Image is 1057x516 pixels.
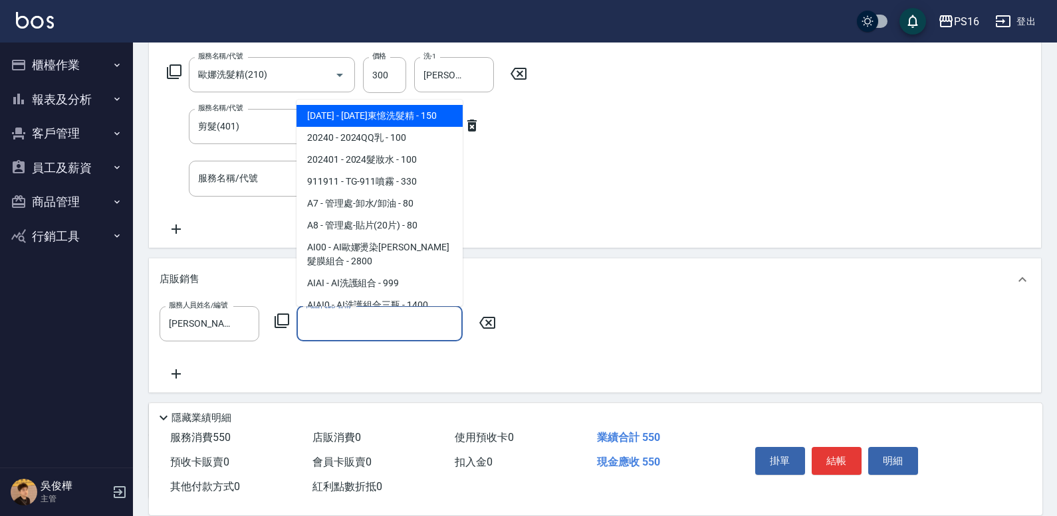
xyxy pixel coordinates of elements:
[172,411,231,425] p: 隱藏業績明細
[455,456,493,468] span: 扣入金 0
[170,431,231,444] span: 服務消費 550
[329,64,350,86] button: Open
[296,236,463,272] span: AI00 - AI歐娜燙染[PERSON_NAME]髮膜組合 - 2800
[597,431,660,444] span: 業績合計 550
[899,8,926,35] button: save
[296,294,463,316] span: AIAI0 - AI洗護組合三瓶 - 1400
[5,48,128,82] button: 櫃檯作業
[169,300,227,310] label: 服務人員姓名/編號
[812,447,862,475] button: 結帳
[597,456,660,468] span: 現金應收 550
[312,431,361,444] span: 店販消費 0
[149,403,1041,435] div: 預收卡販賣
[198,103,243,113] label: 服務名稱/代號
[11,479,37,505] img: Person
[149,258,1041,301] div: 店販銷售
[170,480,240,493] span: 其他付款方式 0
[990,9,1041,34] button: 登出
[296,215,463,236] span: A8 - 管理處-貼片(20片) - 80
[755,447,805,475] button: 掛單
[423,51,436,61] label: 洗-1
[296,105,463,127] span: [DATE] - [DATE]東憶洗髮精 - 150
[198,51,243,61] label: 服務名稱/代號
[455,431,514,444] span: 使用預收卡 0
[41,493,108,505] p: 主管
[868,447,918,475] button: 明細
[933,8,985,35] button: PS16
[16,12,54,29] img: Logo
[954,13,979,30] div: PS16
[296,127,463,149] span: 20240 - 2024QQ乳 - 100
[296,193,463,215] span: A7 - 管理處-卸水/卸油 - 80
[296,149,463,171] span: 202401 - 2024髮妝水 - 100
[372,51,386,61] label: 價格
[5,185,128,219] button: 商品管理
[5,82,128,117] button: 報表及分析
[170,456,229,468] span: 預收卡販賣 0
[312,456,372,468] span: 會員卡販賣 0
[160,272,199,286] p: 店販銷售
[296,171,463,193] span: 911911 - TG-911噴霧 - 330
[41,479,108,493] h5: 吳俊樺
[5,219,128,254] button: 行銷工具
[296,272,463,294] span: AIAI - AI洗護組合 - 999
[5,151,128,185] button: 員工及薪資
[306,300,350,310] label: 商品代號/名稱
[312,480,382,493] span: 紅利點數折抵 0
[5,116,128,151] button: 客戶管理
